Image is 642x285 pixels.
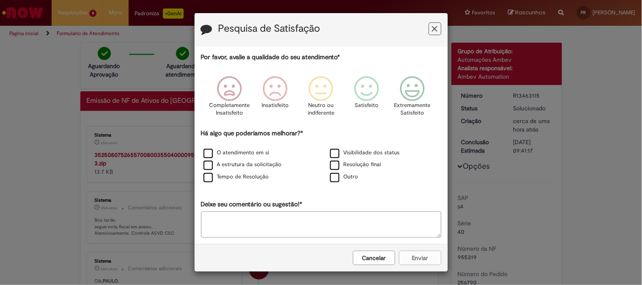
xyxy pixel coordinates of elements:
[204,173,269,181] label: Tempo de Resolução
[353,251,395,265] button: Cancelar
[355,101,379,110] p: Satisfeito
[201,129,441,184] div: Há algo que poderíamos melhorar?*
[330,149,400,157] label: Visibilidade dos status
[204,149,270,157] label: O atendimento em si
[306,101,336,117] p: Neutro ou indiferente
[209,101,250,117] p: Completamente Insatisfeito
[391,70,434,128] div: Extremamente Satisfeito
[345,70,389,128] div: Satisfeito
[262,101,289,110] p: Insatisfeito
[394,101,431,117] p: Extremamente Satisfeito
[330,161,381,169] label: Resolução final
[330,173,358,181] label: Outro
[201,53,340,62] label: Por favor, avalie a qualidade do seu atendimento*
[299,70,342,128] div: Neutro ou indiferente
[204,161,282,169] label: A estrutura da solicitação
[201,200,303,209] label: Deixe seu comentário ou sugestão!*
[218,23,320,34] label: Pesquisa de Satisfação
[208,70,251,128] div: Completamente Insatisfeito
[253,70,297,128] div: Insatisfeito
